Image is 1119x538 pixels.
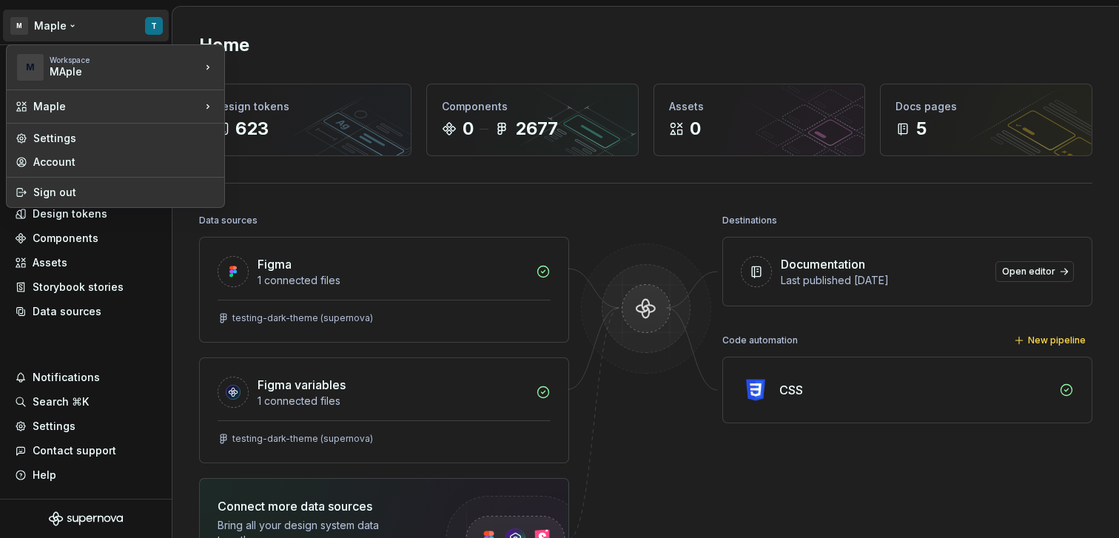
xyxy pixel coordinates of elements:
div: MAple [50,64,175,79]
div: Account [33,155,215,169]
div: Settings [33,131,215,146]
div: Workspace [50,56,201,64]
div: Maple [33,99,201,114]
div: M [17,54,44,81]
div: Sign out [33,185,215,200]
